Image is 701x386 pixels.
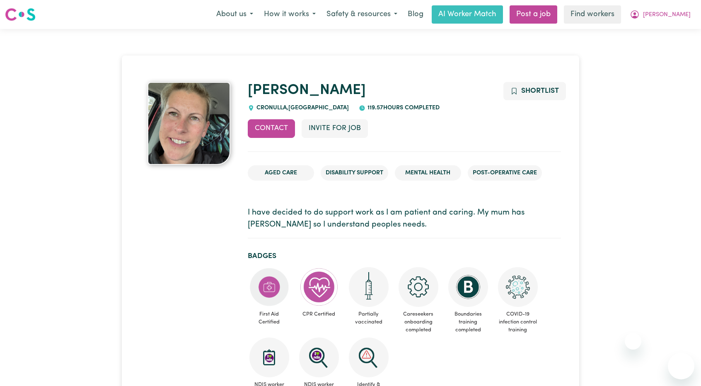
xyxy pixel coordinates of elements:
[347,307,390,329] span: Partially vaccinated
[625,333,641,350] iframe: Close message
[248,119,295,138] button: Contact
[397,307,440,338] span: Careseekers onboarding completed
[564,5,621,24] a: Find workers
[399,267,438,307] img: CS Academy: Careseekers Onboarding course completed
[297,307,341,321] span: CPR Certified
[299,338,339,377] img: NDIS Worker Screening Verified
[248,207,561,231] p: I have decided to do support work as I am patient and caring. My mum has [PERSON_NAME] so I under...
[349,338,389,377] img: CS Academy: Identify & Respond to Abuse & Neglect in Aged & Disability course completed
[321,6,403,23] button: Safety & resources
[521,87,559,94] span: Shortlist
[5,7,36,22] img: Careseekers logo
[299,267,339,307] img: Care and support worker has completed CPR Certification
[5,5,36,24] a: Careseekers logo
[624,6,696,23] button: My Account
[140,82,238,165] a: Michelle's profile picture'
[403,5,428,24] a: Blog
[668,353,694,379] iframe: Button to launch messaging window
[365,105,440,111] span: 119.57 hours completed
[248,307,291,329] span: First Aid Certified
[643,10,691,19] span: [PERSON_NAME]
[248,165,314,181] li: Aged Care
[211,6,259,23] button: About us
[248,252,561,261] h2: Badges
[498,267,538,307] img: CS Academy: COVID-19 Infection Control Training course completed
[510,5,557,24] a: Post a job
[248,83,366,98] a: [PERSON_NAME]
[432,5,503,24] a: AI Worker Match
[395,165,461,181] li: Mental Health
[496,307,539,338] span: COVID-19 infection control training
[147,82,230,165] img: Michelle
[302,119,368,138] button: Invite for Job
[349,267,389,307] img: Care and support worker has received 1 dose of the COVID-19 vaccine
[448,267,488,307] img: CS Academy: Boundaries in care and support work course completed
[254,105,349,111] span: CRONULLA , [GEOGRAPHIC_DATA]
[249,267,289,307] img: Care and support worker has completed First Aid Certification
[321,165,388,181] li: Disability Support
[468,165,542,181] li: Post-operative care
[447,307,490,338] span: Boundaries training completed
[249,338,289,377] img: CS Academy: Introduction to NDIS Worker Training course completed
[503,82,566,100] button: Add to shortlist
[259,6,321,23] button: How it works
